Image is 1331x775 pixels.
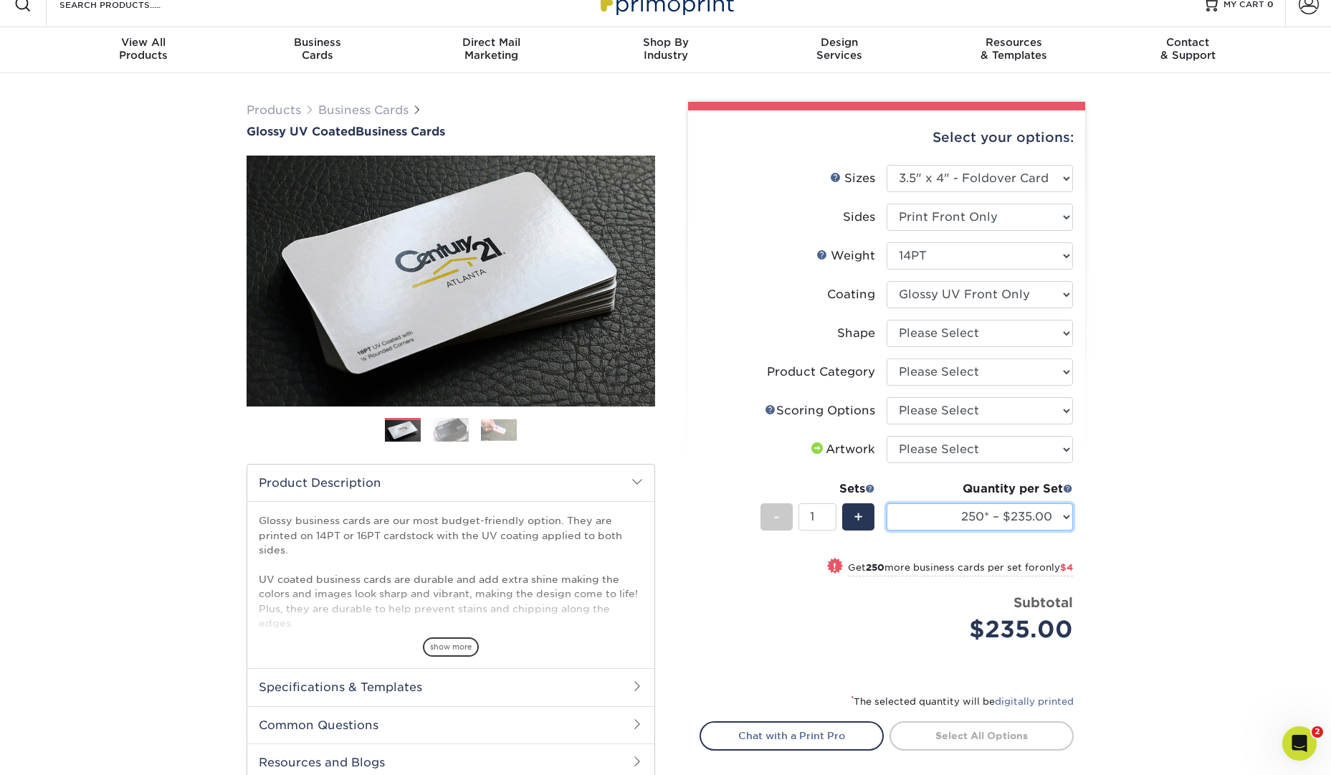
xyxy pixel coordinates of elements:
a: Chat with a Print Pro [700,721,884,750]
a: Business Cards [318,103,409,117]
div: Weight [816,247,875,265]
div: & Templates [927,36,1101,62]
div: Shape [837,325,875,342]
img: Business Cards 03 [481,419,517,441]
p: Glossy business cards are our most budget-friendly option. They are printed on 14PT or 16PT cards... [259,513,643,703]
iframe: Intercom live chat [1282,726,1317,761]
span: ! [833,559,836,574]
div: $235.00 [897,612,1073,647]
span: Business [230,36,404,49]
div: Quantity per Set [887,480,1073,498]
div: Products [57,36,231,62]
h1: Business Cards [247,125,655,138]
div: Select your options: [700,110,1074,165]
span: only [1039,562,1073,573]
span: Shop By [578,36,753,49]
h2: Specifications & Templates [247,668,654,705]
a: Select All Options [889,721,1074,750]
span: 2 [1312,726,1323,738]
h2: Common Questions [247,706,654,743]
div: Cards [230,36,404,62]
span: Contact [1101,36,1275,49]
span: $4 [1060,562,1073,573]
a: digitally printed [995,696,1074,707]
img: Business Cards 01 [385,413,421,449]
span: - [773,506,780,528]
small: The selected quantity will be [851,696,1074,707]
a: DesignServices [753,27,927,73]
div: Artwork [808,441,875,458]
div: Scoring Options [765,402,875,419]
span: show more [423,637,479,657]
span: View All [57,36,231,49]
a: Shop ByIndustry [578,27,753,73]
span: Glossy UV Coated [247,125,356,138]
img: Glossy UV Coated 01 [247,77,655,485]
span: Resources [927,36,1101,49]
a: Contact& Support [1101,27,1275,73]
div: Product Category [767,363,875,381]
strong: Subtotal [1013,594,1073,610]
a: View AllProducts [57,27,231,73]
div: Coating [827,286,875,303]
div: Sizes [830,170,875,187]
div: & Support [1101,36,1275,62]
h2: Product Description [247,465,654,501]
a: Glossy UV CoatedBusiness Cards [247,125,655,138]
a: Direct MailMarketing [404,27,578,73]
div: Industry [578,36,753,62]
a: BusinessCards [230,27,404,73]
div: Sets [760,480,875,498]
div: Services [753,36,927,62]
a: Resources& Templates [927,27,1101,73]
small: Get more business cards per set for [848,562,1073,576]
img: Business Cards 02 [433,417,469,442]
div: Marketing [404,36,578,62]
span: Direct Mail [404,36,578,49]
div: Sides [843,209,875,226]
strong: 250 [866,562,884,573]
a: Products [247,103,301,117]
span: Design [753,36,927,49]
span: + [854,506,863,528]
